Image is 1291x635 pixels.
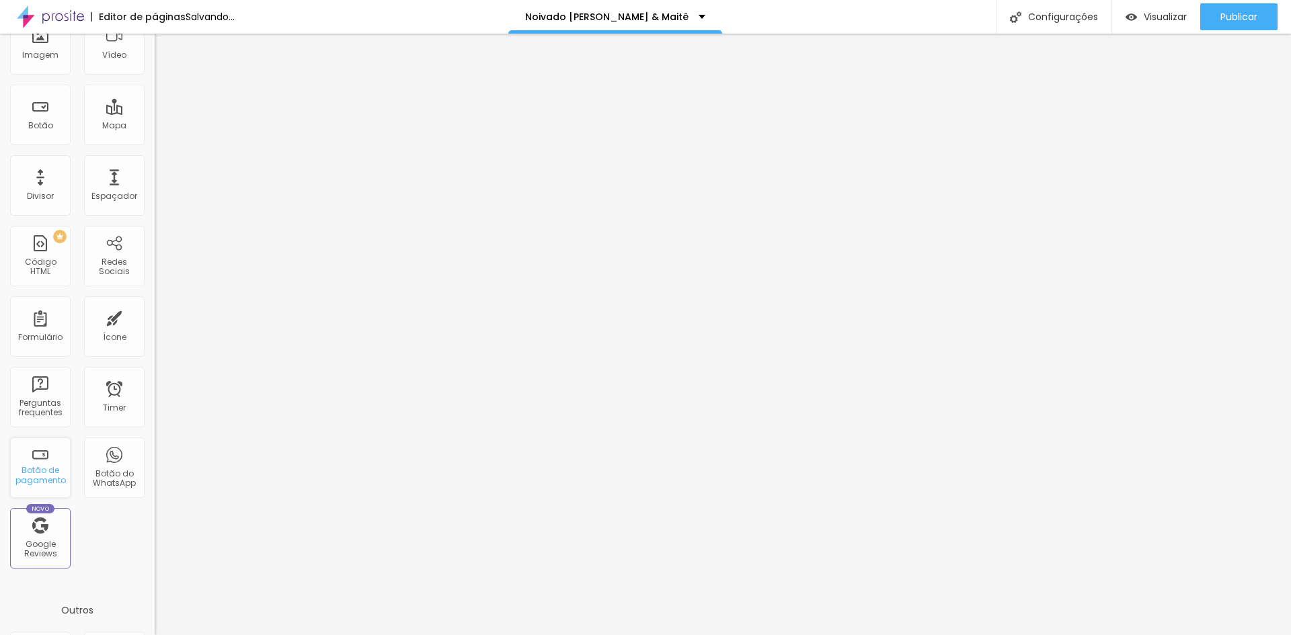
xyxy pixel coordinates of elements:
div: Redes Sociais [87,257,141,277]
div: Google Reviews [13,540,67,559]
div: Botão de pagamento [13,466,67,485]
div: Perguntas frequentes [13,398,67,418]
img: Icone [1010,11,1021,23]
div: Divisor [27,192,54,201]
div: Vídeo [102,50,126,60]
div: Espaçador [91,192,137,201]
img: view-1.svg [1126,11,1137,23]
div: Botão [28,121,53,130]
span: Visualizar [1144,11,1187,22]
p: Noivado [PERSON_NAME] & Maitê [525,12,689,22]
button: Visualizar [1112,3,1200,30]
div: Botão do WhatsApp [87,469,141,489]
div: Ícone [103,333,126,342]
button: Publicar [1200,3,1278,30]
div: Imagem [22,50,58,60]
div: Novo [26,504,55,513]
div: Salvando... [186,12,235,22]
span: Publicar [1220,11,1257,22]
div: Editor de páginas [91,12,186,22]
iframe: Editor [155,34,1291,635]
div: Mapa [102,121,126,130]
div: Timer [103,403,126,413]
div: Código HTML [13,257,67,277]
div: Formulário [18,333,63,342]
